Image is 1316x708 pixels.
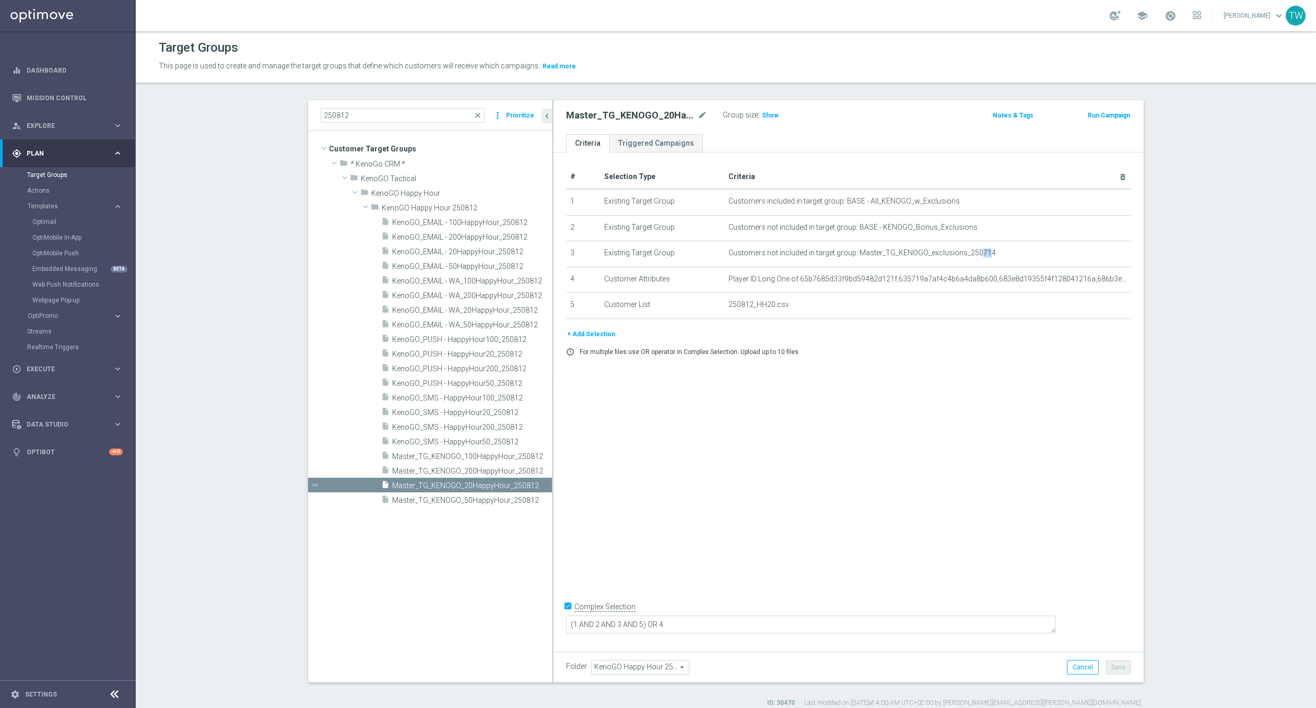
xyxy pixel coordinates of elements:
[566,328,616,340] button: + Add Selection
[27,167,135,183] div: Target Groups
[566,293,600,319] td: 5
[381,349,390,361] i: insert_drive_file
[27,312,123,320] button: OptiPromo keyboard_arrow_right
[392,247,552,256] span: KenoGO_EMAIL - 20HappyHour_250812
[12,447,21,457] i: lightbulb
[381,276,390,288] i: insert_drive_file
[392,481,552,490] span: Master_TG_KENOGO_20HappyHour_250812
[11,365,123,373] button: play_circle_outline Execute keyboard_arrow_right
[381,407,390,419] i: insert_drive_file
[381,451,390,463] i: insert_drive_file
[698,109,707,122] i: mode_edit
[609,134,703,152] a: Triggered Campaigns
[32,233,109,242] a: OptiMobile In-App
[728,249,996,257] span: Customers not included in target group: Master_TG_KENOGO_exclusions_250714
[758,111,760,120] label: :
[600,165,724,189] th: Selection Type
[392,423,552,432] span: KenoGO_SMS - HappyHour200_250812
[566,189,600,215] td: 1
[321,108,485,123] input: Quick find group or folder
[1223,8,1286,23] a: [PERSON_NAME]keyboard_arrow_down
[381,261,390,273] i: insert_drive_file
[381,466,390,478] i: insert_drive_file
[12,438,123,466] div: Optibot
[1136,10,1148,21] span: school
[11,66,123,75] div: equalizer Dashboard
[392,350,552,359] span: KenoGO_PUSH - HappyHour20_250812
[27,308,135,324] div: OptiPromo
[12,56,123,84] div: Dashboard
[381,290,390,302] i: insert_drive_file
[11,94,123,102] button: Mission Control
[109,449,123,455] div: +10
[12,364,113,374] div: Execute
[992,110,1035,121] button: Notes & Tags
[27,339,135,355] div: Realtime Triggers
[27,171,109,179] a: Target Groups
[113,121,123,131] i: keyboard_arrow_right
[474,111,482,120] span: close
[1067,660,1099,675] button: Cancel
[392,233,552,242] span: KenoGO_EMAIL - 200HappyHour_250812
[28,203,102,209] span: Templates
[566,165,600,189] th: #
[566,109,696,122] h2: Master_TG_KENOGO_20HappyHour_250812
[381,217,390,229] i: insert_drive_file
[32,245,135,261] div: OptiMobile Push
[600,241,724,267] td: Existing Target Group
[11,448,123,456] button: lightbulb Optibot +10
[27,150,113,157] span: Plan
[566,215,600,241] td: 2
[728,275,1127,284] span: Player ID Long One of 65b7685d33f9bd59482d121f,635719a7af4c4b6a4da8b600,683e8d19355f4f128041216a,...
[392,467,552,476] span: Master_TG_KENOGO_200HappyHour_250812
[25,691,57,698] a: Settings
[32,218,109,226] a: Optimail
[728,172,755,181] span: Criteria
[574,602,636,612] label: Complex Selection
[11,393,123,401] div: track_changes Analyze keyboard_arrow_right
[392,277,552,286] span: KenoGO_EMAIL - WA_100HappyHour_250812
[28,203,113,209] div: Templates
[1286,6,1306,26] div: TW
[723,111,758,120] label: Group size
[12,66,21,75] i: equalizer
[371,189,552,198] span: KenoGO Happy Hour
[360,188,369,200] i: folder
[381,495,390,507] i: insert_drive_file
[113,311,123,321] i: keyboard_arrow_right
[27,438,109,466] a: Optibot
[159,40,238,55] h1: Target Groups
[28,313,113,319] div: OptiPromo
[392,379,552,388] span: KenoGO_PUSH - HappyHour50_250812
[381,246,390,258] i: insert_drive_file
[113,202,123,211] i: keyboard_arrow_right
[600,189,724,215] td: Existing Target Group
[350,173,358,185] i: folder
[113,419,123,429] i: keyboard_arrow_right
[27,327,109,336] a: Streams
[542,111,552,121] i: chevron_left
[12,149,113,158] div: Plan
[381,232,390,244] i: insert_drive_file
[12,364,21,374] i: play_circle_outline
[27,366,113,372] span: Execute
[762,112,779,119] span: Show
[392,291,552,300] span: KenoGO_EMAIL - WA_200HappyHour_250812
[32,249,109,257] a: OptiMobile Push
[32,280,109,289] a: Web Push Notifications
[381,363,390,375] i: insert_drive_file
[381,320,390,332] i: insert_drive_file
[392,438,552,446] span: KenoGO_SMS - HappyHour50_250812
[600,293,724,319] td: Customer List
[159,62,540,70] span: This page is used to create and manage the target groups that define which customers will receive...
[27,84,123,112] a: Mission Control
[542,109,552,123] button: chevron_left
[11,149,123,158] button: gps_fixed Plan keyboard_arrow_right
[339,159,348,171] i: folder
[12,121,113,131] div: Explore
[392,262,552,271] span: KenoGO_EMAIL - 50HappyHour_250812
